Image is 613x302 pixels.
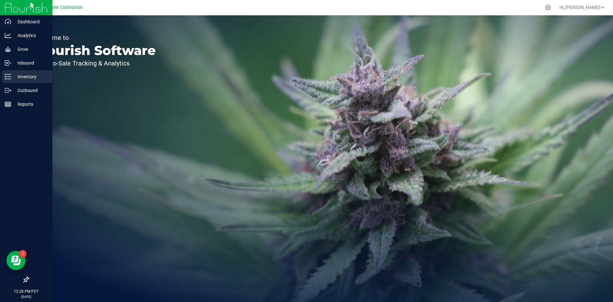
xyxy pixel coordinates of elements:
[19,250,26,258] iframe: Resource center unread badge
[544,4,552,11] div: Manage settings
[6,251,26,270] iframe: Resource center
[5,46,11,52] inline-svg: Grow
[11,18,49,26] p: Dashboard
[34,44,156,57] p: Flourish Software
[11,45,49,53] p: Grow
[3,294,49,299] p: [DATE]
[5,60,11,66] inline-svg: Inbound
[559,5,601,10] span: Hi, [PERSON_NAME]!
[48,5,82,10] span: Dune Cultivation
[11,100,49,108] p: Reports
[5,74,11,80] inline-svg: Inventory
[5,19,11,25] inline-svg: Dashboard
[5,101,11,107] inline-svg: Reports
[11,59,49,67] p: Inbound
[11,87,49,94] p: Outbound
[11,73,49,81] p: Inventory
[5,32,11,39] inline-svg: Analytics
[5,87,11,94] inline-svg: Outbound
[11,32,49,39] p: Analytics
[34,60,156,66] p: Seed-to-Sale Tracking & Analytics
[34,35,156,41] p: Welcome to
[3,289,49,294] p: 12:28 PM PDT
